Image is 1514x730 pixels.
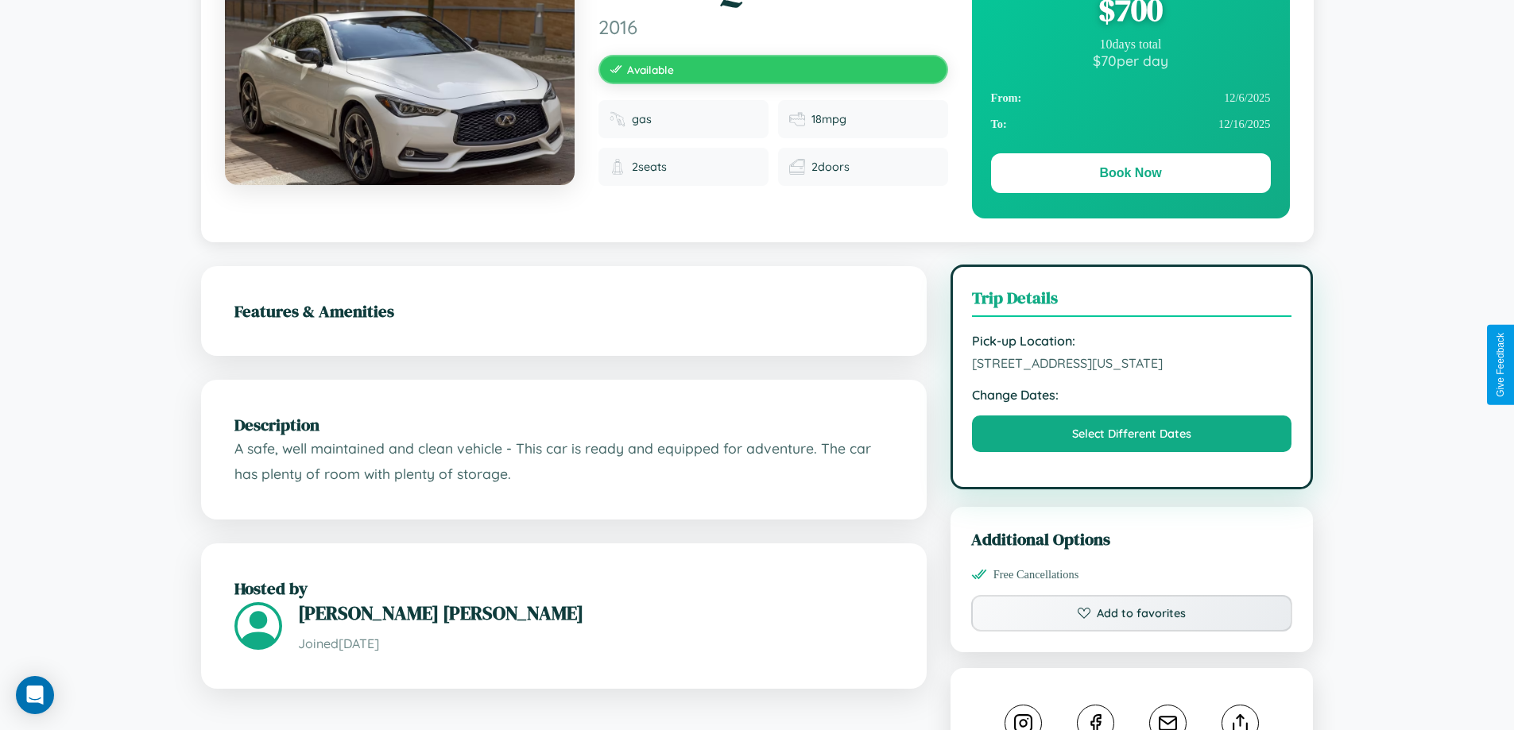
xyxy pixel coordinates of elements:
span: 2 doors [811,160,850,174]
span: Available [627,63,674,76]
h2: Description [234,413,893,436]
strong: Pick-up Location: [972,333,1292,349]
strong: To: [991,118,1007,131]
h3: [PERSON_NAME] [PERSON_NAME] [298,600,893,626]
h3: Additional Options [971,527,1293,550]
p: Joined [DATE] [298,632,893,655]
strong: Change Dates: [972,387,1292,403]
span: 2016 [598,15,948,39]
span: Free Cancellations [993,568,1079,581]
span: 2 seats [632,160,667,174]
div: 12 / 16 / 2025 [991,111,1271,137]
strong: From: [991,91,1022,105]
img: Fuel type [610,111,625,127]
button: Add to favorites [971,595,1293,632]
p: A safe, well maintained and clean vehicle - This car is ready and equipped for adventure. The car... [234,436,893,486]
button: Select Different Dates [972,415,1292,452]
div: 10 days total [991,37,1271,52]
img: Seats [610,159,625,175]
div: Open Intercom Messenger [16,676,54,714]
img: Doors [789,159,805,175]
img: Fuel efficiency [789,111,805,127]
span: gas [632,112,652,126]
span: [STREET_ADDRESS][US_STATE] [972,355,1292,371]
div: 12 / 6 / 2025 [991,85,1271,111]
div: $ 70 per day [991,52,1271,69]
div: Give Feedback [1495,333,1506,397]
h2: Hosted by [234,577,893,600]
button: Book Now [991,153,1271,193]
h3: Trip Details [972,286,1292,317]
span: 18 mpg [811,112,846,126]
h2: Features & Amenities [234,299,893,323]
